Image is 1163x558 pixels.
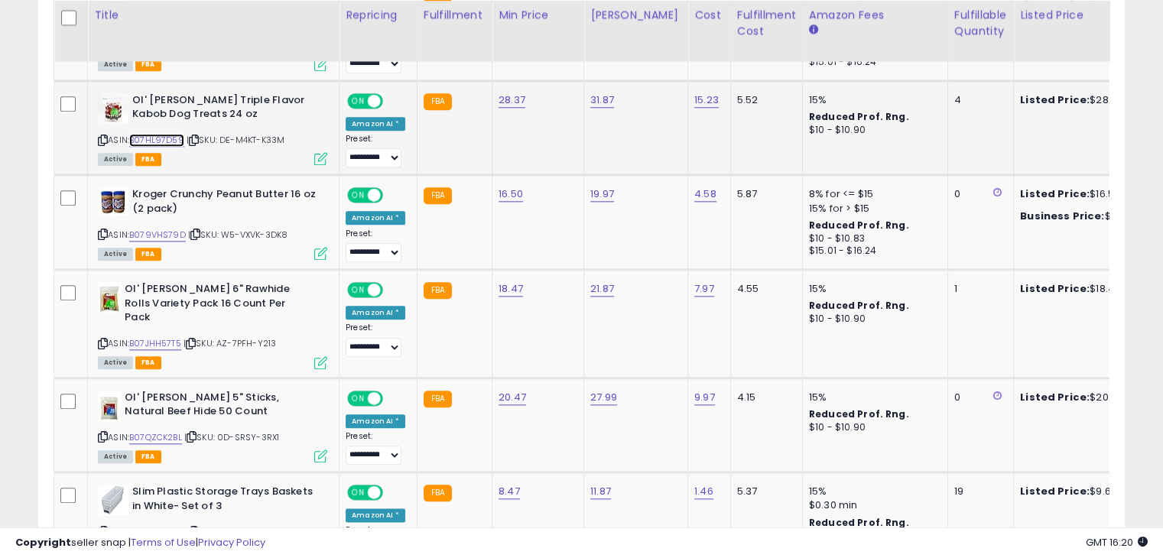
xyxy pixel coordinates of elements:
[1086,535,1148,550] span: 2025-09-9 16:20 GMT
[129,134,184,147] a: B07HL97D59
[809,219,909,232] b: Reduced Prof. Rng.
[1020,281,1090,296] b: Listed Price:
[1020,282,1147,296] div: $18.47
[125,391,310,423] b: Ol' [PERSON_NAME] 5" Sticks, Natural Beef Hide 50 Count
[809,407,909,420] b: Reduced Prof. Rng.
[809,110,909,123] b: Reduced Prof. Rng.
[809,202,936,216] div: 15% for > $15
[499,281,523,297] a: 18.47
[1020,93,1147,107] div: $28.37
[809,299,909,312] b: Reduced Prof. Rng.
[499,484,520,499] a: 8.47
[590,92,614,108] a: 31.87
[135,58,161,71] span: FBA
[98,93,128,124] img: 41DvhEPoqQL._SL40_.jpg
[809,23,818,37] small: Amazon Fees.
[132,187,318,219] b: Kroger Crunchy Peanut Butter 16 oz (2 pack)
[98,187,327,258] div: ASIN:
[737,282,791,296] div: 4.55
[954,485,1002,498] div: 19
[694,7,724,23] div: Cost
[135,356,161,369] span: FBA
[737,7,796,39] div: Fulfillment Cost
[809,56,936,69] div: $15.01 - $16.24
[424,187,452,204] small: FBA
[132,93,318,125] b: Ol' [PERSON_NAME] Triple Flavor Kabob Dog Treats 24 oz
[1020,485,1147,498] div: $9.68
[98,356,133,369] span: All listings currently available for purchase on Amazon
[346,323,405,357] div: Preset:
[135,153,161,166] span: FBA
[1020,187,1147,201] div: $16.50
[737,93,791,107] div: 5.52
[349,189,368,202] span: ON
[809,7,941,23] div: Amazon Fees
[1020,390,1090,404] b: Listed Price:
[1020,187,1090,201] b: Listed Price:
[98,153,133,166] span: All listings currently available for purchase on Amazon
[694,484,713,499] a: 1.46
[424,485,452,501] small: FBA
[198,535,265,550] a: Privacy Policy
[135,248,161,261] span: FBA
[590,484,611,499] a: 11.87
[346,117,405,131] div: Amazon AI *
[381,94,405,107] span: OFF
[1020,391,1147,404] div: $20.47
[184,337,276,349] span: | SKU: AZ-7PFH-Y213
[694,92,719,108] a: 15.23
[187,134,284,146] span: | SKU: DE-M4KT-K33M
[694,390,715,405] a: 9.97
[129,229,186,242] a: B079VHS79D
[1020,7,1152,23] div: Listed Price
[694,187,716,202] a: 4.58
[954,282,1002,296] div: 1
[346,414,405,428] div: Amazon AI *
[954,391,1002,404] div: 0
[590,281,614,297] a: 21.87
[381,284,405,297] span: OFF
[809,421,936,434] div: $10 - $10.90
[15,535,71,550] strong: Copyright
[424,391,452,407] small: FBA
[346,508,405,522] div: Amazon AI *
[98,391,121,421] img: 41TqiqGHhVL._SL40_.jpg
[349,94,368,107] span: ON
[590,390,617,405] a: 27.99
[98,450,133,463] span: All listings currently available for purchase on Amazon
[424,7,486,23] div: Fulfillment
[954,7,1007,39] div: Fulfillable Quantity
[131,535,196,550] a: Terms of Use
[809,124,936,137] div: $10 - $10.90
[129,337,181,350] a: B07JHH57T5
[809,282,936,296] div: 15%
[499,92,525,108] a: 28.37
[184,431,279,443] span: | SKU: 0D-SRSY-3RX1
[809,93,936,107] div: 15%
[346,7,411,23] div: Repricing
[424,282,452,299] small: FBA
[349,486,368,499] span: ON
[381,189,405,202] span: OFF
[129,431,182,444] a: B07QZCK2BL
[590,7,681,23] div: [PERSON_NAME]
[1020,209,1147,223] div: $18.08
[135,450,161,463] span: FBA
[98,248,133,261] span: All listings currently available for purchase on Amazon
[809,232,936,245] div: $10 - $10.83
[954,187,1002,201] div: 0
[737,187,791,201] div: 5.87
[499,7,577,23] div: Min Price
[499,390,526,405] a: 20.47
[98,282,121,313] img: 41rcOFZFEXL._SL40_.jpg
[346,211,405,225] div: Amazon AI *
[694,281,714,297] a: 7.97
[346,306,405,320] div: Amazon AI *
[346,431,405,466] div: Preset:
[1020,484,1090,498] b: Listed Price:
[809,391,936,404] div: 15%
[349,391,368,404] span: ON
[954,93,1002,107] div: 4
[590,187,614,202] a: 19.97
[809,485,936,498] div: 15%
